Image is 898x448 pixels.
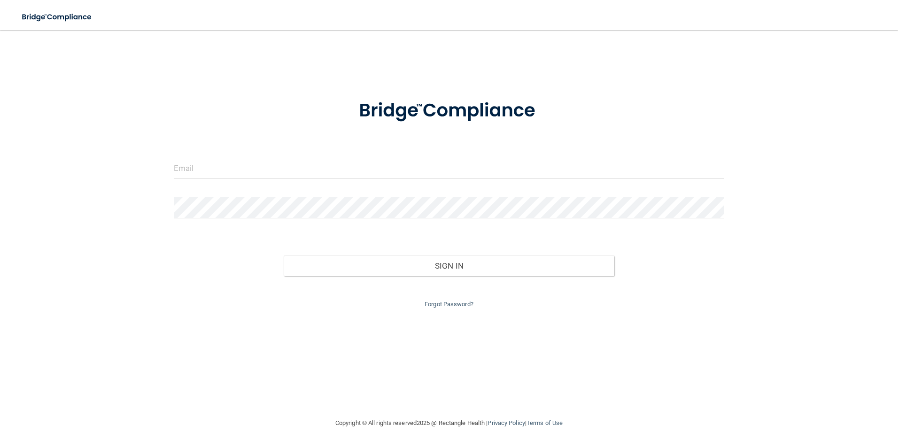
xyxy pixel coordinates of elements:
[526,419,563,426] a: Terms of Use
[340,86,558,135] img: bridge_compliance_login_screen.278c3ca4.svg
[425,301,473,308] a: Forgot Password?
[14,8,101,27] img: bridge_compliance_login_screen.278c3ca4.svg
[284,255,614,276] button: Sign In
[174,158,725,179] input: Email
[278,408,620,438] div: Copyright © All rights reserved 2025 @ Rectangle Health | |
[488,419,525,426] a: Privacy Policy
